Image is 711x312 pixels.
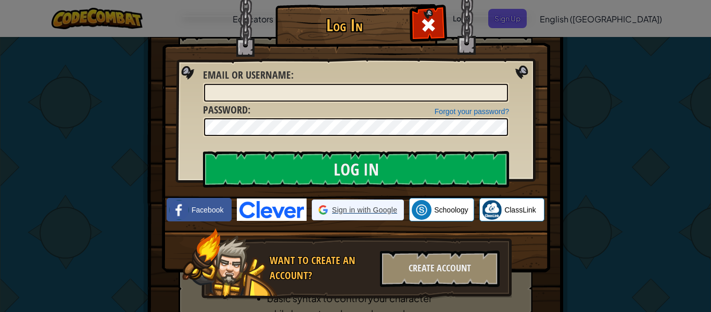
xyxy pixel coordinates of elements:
img: clever-logo-blue.png [237,198,307,221]
a: Forgot your password? [435,107,509,116]
label: : [203,68,294,83]
input: Log In [203,151,509,188]
span: Password [203,103,248,117]
span: Email or Username [203,68,291,82]
span: Sign in with Google [332,205,397,215]
span: Schoology [434,205,468,215]
h1: Log In [278,16,411,34]
span: Facebook [192,205,223,215]
label: : [203,103,250,118]
img: facebook_small.png [169,200,189,220]
img: classlink-logo-small.png [482,200,502,220]
span: ClassLink [504,205,536,215]
div: Create Account [380,251,500,287]
div: Sign in with Google [312,199,404,220]
img: schoology.png [412,200,431,220]
div: Want to create an account? [270,253,374,283]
